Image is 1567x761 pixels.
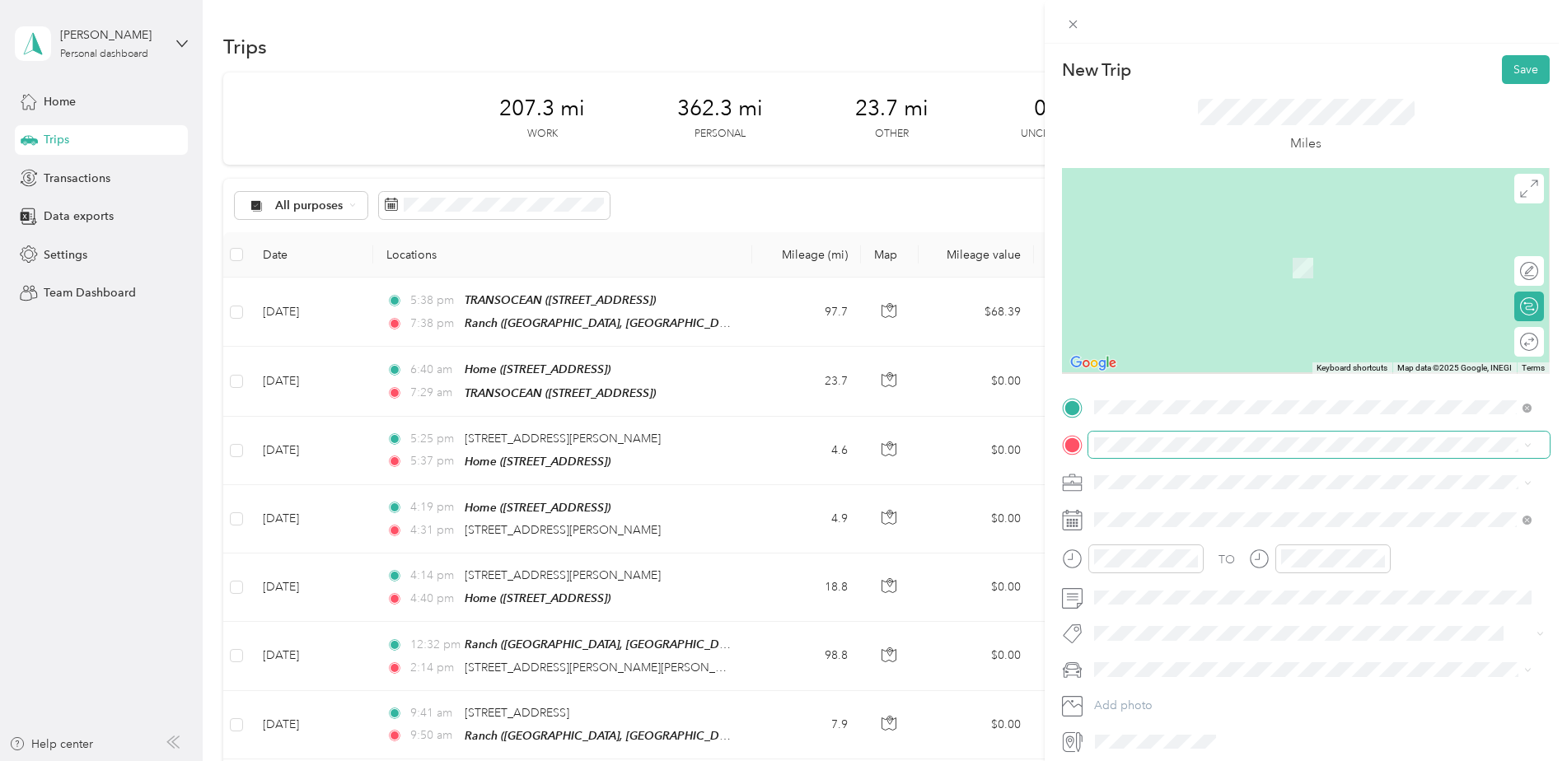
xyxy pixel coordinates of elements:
[1066,352,1120,374] img: Google
[1317,362,1387,374] button: Keyboard shortcuts
[1397,363,1512,372] span: Map data ©2025 Google, INEGI
[1062,58,1131,82] p: New Trip
[1219,551,1235,568] div: TO
[1475,669,1567,761] iframe: Everlance-gr Chat Button Frame
[1066,352,1120,374] a: Open this area in Google Maps (opens a new window)
[1290,133,1321,154] p: Miles
[1502,55,1550,84] button: Save
[1088,694,1550,717] button: Add photo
